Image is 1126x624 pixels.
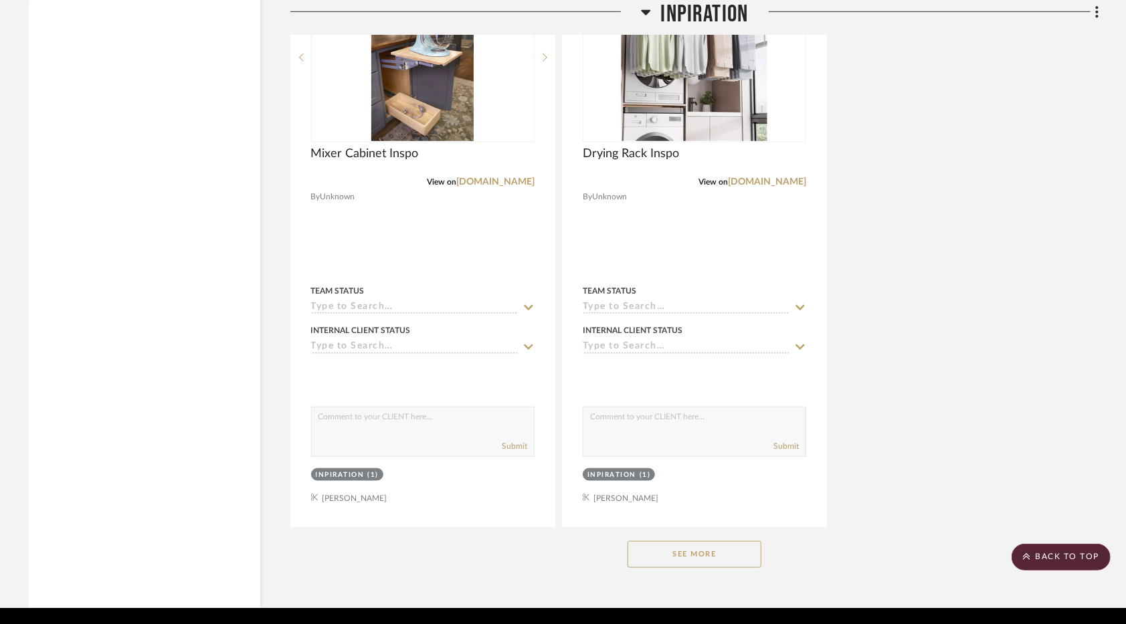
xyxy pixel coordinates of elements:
[728,177,806,187] a: [DOMAIN_NAME]
[583,285,636,297] div: Team Status
[773,440,799,452] button: Submit
[502,440,527,452] button: Submit
[583,191,592,203] span: By
[1012,544,1111,570] scroll-to-top-button: BACK TO TOP
[316,470,365,480] div: Inpiration
[311,302,519,314] input: Type to Search…
[587,470,636,480] div: Inpiration
[583,146,679,161] span: Drying Rack Inspo
[311,146,419,161] span: Mixer Cabinet Inspo
[583,324,682,336] div: Internal Client Status
[427,178,456,186] span: View on
[311,341,519,354] input: Type to Search…
[311,191,320,203] span: By
[592,191,627,203] span: Unknown
[583,341,790,354] input: Type to Search…
[456,177,535,187] a: [DOMAIN_NAME]
[698,178,728,186] span: View on
[368,470,379,480] div: (1)
[640,470,651,480] div: (1)
[628,541,761,568] button: See More
[311,285,365,297] div: Team Status
[320,191,355,203] span: Unknown
[311,324,411,336] div: Internal Client Status
[583,302,790,314] input: Type to Search…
